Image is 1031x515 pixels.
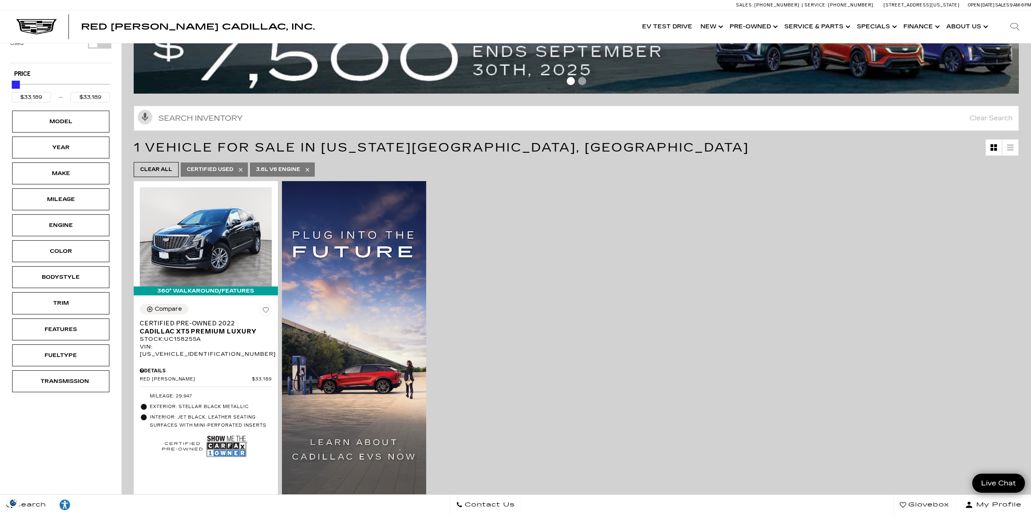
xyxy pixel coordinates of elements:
[853,11,899,43] a: Specials
[41,221,81,230] div: Engine
[736,2,753,8] span: Sales:
[638,11,696,43] a: EV Test Drive
[4,498,23,507] section: Click to Open Cookie Consent Modal
[942,11,990,43] a: About Us
[53,495,77,515] a: Explore your accessibility options
[999,11,1031,43] div: Search
[41,377,81,386] div: Transmission
[12,240,109,262] div: ColorColor
[70,92,110,103] input: Maximum
[12,266,109,288] div: BodystyleBodystyle
[41,195,81,204] div: Mileage
[140,335,272,343] div: Stock : UC158255A
[260,304,272,319] button: Save Vehicle
[12,81,20,89] div: Maximum Price
[140,187,272,286] img: 2022 Cadillac XT5 Premium Luxury
[12,78,110,103] div: Price
[41,143,81,152] div: Year
[134,106,1019,131] input: Search Inventory
[256,165,300,175] span: 3.6L V6 engine
[140,319,272,335] a: Certified Pre-Owned 2022Cadillac XT5 Premium Luxury
[805,2,827,8] span: Service:
[12,370,109,392] div: TransmissionTransmission
[162,436,203,456] img: Cadillac Certified Used Vehicle
[968,2,995,8] span: Open [DATE]
[567,77,575,85] span: Go to slide 1
[12,344,109,366] div: FueltypeFueltype
[899,11,942,43] a: Finance
[12,188,109,210] div: MileageMileage
[973,499,1022,511] span: My Profile
[450,495,521,515] a: Contact Us
[754,2,800,8] span: [PHONE_NUMBER]
[41,325,81,334] div: Features
[150,403,272,411] span: Exterior: Stellar Black Metallic
[140,165,172,175] span: Clear All
[41,351,81,360] div: Fueltype
[134,140,749,155] span: 1 Vehicle for Sale in [US_STATE][GEOGRAPHIC_DATA], [GEOGRAPHIC_DATA]
[1010,2,1031,8] span: 9 AM-6 PM
[138,110,152,124] svg: Click to toggle on voice search
[696,11,726,43] a: New
[140,376,272,383] a: Red [PERSON_NAME] $33,189
[972,474,1025,493] a: Live Chat
[13,499,46,511] span: Search
[155,306,182,313] div: Compare
[12,292,109,314] div: TrimTrim
[53,499,77,511] div: Explore your accessibility options
[780,11,853,43] a: Service & Parts
[956,495,1031,515] button: Open user profile menu
[463,499,515,511] span: Contact Us
[140,391,272,402] li: Mileage: 29,947
[81,22,315,32] span: Red [PERSON_NAME] Cadillac, Inc.
[884,2,960,8] a: [STREET_ADDRESS][US_STATE]
[81,23,315,31] a: Red [PERSON_NAME] Cadillac, Inc.
[41,299,81,308] div: Trim
[12,318,109,340] div: FeaturesFeatures
[41,247,81,256] div: Color
[12,92,51,103] input: Minimum
[977,479,1020,488] span: Live Chat
[726,11,780,43] a: Pre-Owned
[41,117,81,126] div: Model
[252,376,272,383] span: $33,189
[140,319,266,327] span: Certified Pre-Owned 2022
[986,139,1002,156] a: Grid View
[41,169,81,178] div: Make
[995,2,1010,8] span: Sales:
[140,367,272,374] div: Pricing Details - Certified Pre-Owned 2022 Cadillac XT5 Premium Luxury
[134,286,278,295] div: 360° WalkAround/Features
[41,273,81,282] div: Bodystyle
[12,137,109,158] div: YearYear
[16,19,57,34] img: Cadillac Dark Logo with Cadillac White Text
[140,327,266,335] span: Cadillac XT5 Premium Luxury
[828,2,873,8] span: [PHONE_NUMBER]
[578,77,586,85] span: Go to slide 2
[12,111,109,132] div: ModelModel
[906,499,949,511] span: Glovebox
[140,304,188,314] button: Compare Vehicle
[207,433,247,460] img: Show Me the CARFAX 1-Owner Badge
[14,71,107,78] h5: Price
[893,495,956,515] a: Glovebox
[12,162,109,184] div: MakeMake
[736,3,802,7] a: Sales: [PHONE_NUMBER]
[140,376,252,383] span: Red [PERSON_NAME]
[140,343,272,358] div: VIN: [US_VEHICLE_IDENTIFICATION_NUMBER]
[4,498,23,507] img: Opt-Out Icon
[150,413,272,430] span: Interior: Jet Black, Leather seating surfaces with mini-perforated inserts
[187,165,233,175] span: Certified Used
[12,214,109,236] div: EngineEngine
[802,3,875,7] a: Service: [PHONE_NUMBER]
